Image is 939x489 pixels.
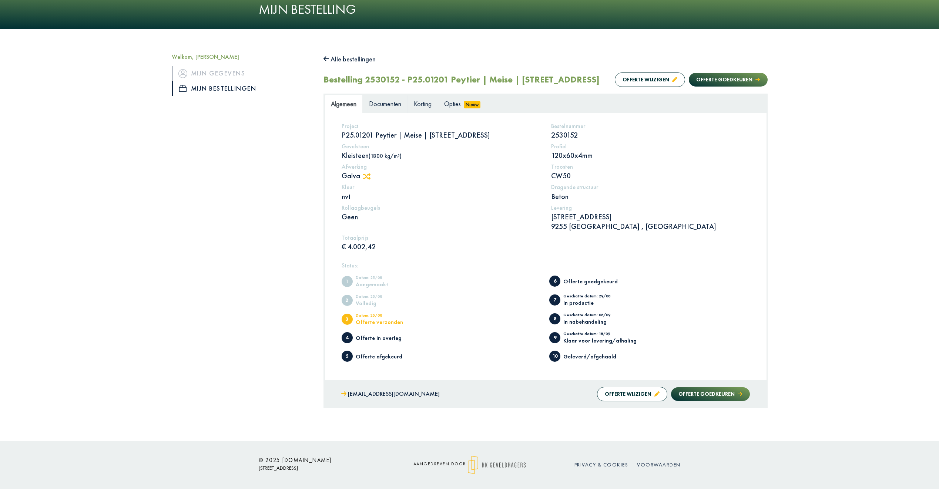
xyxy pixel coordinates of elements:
font: Mijn bestellingen [191,82,256,94]
h6: © 2025 [DOMAIN_NAME] [259,457,392,463]
font: Offerte wijzigen [605,391,651,397]
h5: Rollaagbeugels [342,204,540,211]
div: Geschatte datum: 08/09 [563,313,624,319]
button: Offerte goedkeuren [671,387,749,401]
span: Offerte in overleg [342,332,353,343]
h5: Dragende structuur [551,183,750,190]
p: [STREET_ADDRESS] [259,463,392,473]
div: Volledig [356,300,417,306]
span: Aangemaakt [342,276,353,287]
h5: Gevelsteen [342,143,540,150]
span: In nabehandeling [549,313,560,324]
span: Volledig [342,295,353,306]
font: [EMAIL_ADDRESS][DOMAIN_NAME] [348,390,440,398]
a: iconMijn bestellingen [172,81,312,96]
img: icon [178,69,187,78]
p: € 4.002,42 [342,242,540,252]
div: Klaar voor levering/afhaling [563,338,637,343]
button: Offerte wijzigen [615,72,685,87]
span: Korting [414,100,432,108]
div: Offerte afgekeurd [356,354,417,359]
h5: Kleur [342,183,540,190]
div: Geschatte datum: 18/09 [563,332,637,338]
ul: Tabs [325,95,767,113]
font: Alle bestellingen [331,55,376,63]
div: Datum: 25/08 [356,313,417,319]
span: Offerte verzonden [342,314,353,325]
button: Offerte goedkeuren [689,73,767,87]
div: Offerte verzonden [356,319,417,325]
font: Mijn gegevens [191,67,245,79]
div: Geschatte datum: 29/08 [563,294,624,300]
div: Geleverd/afgehaald [563,354,624,359]
p: nvt [342,192,540,201]
h5: Afwerking [342,163,540,170]
button: Offerte wijzigen [597,387,667,401]
h5: Totaalprijs [342,234,540,241]
div: Datum: 25/08 [356,276,417,281]
p: Kleisteen [342,151,540,160]
div: Datum: 25/08 [356,294,417,300]
div: In nabehandeling [563,319,624,324]
font: Offerte wijzigen [623,76,669,83]
span: Offerte goedgekeurd [549,276,560,287]
p: [STREET_ADDRESS] 9255 [GEOGRAPHIC_DATA] , [GEOGRAPHIC_DATA] [551,212,750,231]
img: logo [468,456,526,474]
span: In productie [549,294,560,306]
h5: Status: [342,262,750,269]
span: Opties [444,100,461,108]
font: Offerte goedkeuren [678,391,735,397]
div: Offerte goedgekeurd [563,279,624,284]
p: CW50 [551,171,750,181]
h5: Troosten [551,163,750,170]
h5: Levering [551,204,750,211]
a: Privacy & cookies [574,461,628,468]
font: Galva [342,171,360,181]
h2: Bestelling 2530152 - P25.01201 Peytier | Meise | [STREET_ADDRESS] [323,74,600,85]
span: Geleverd/afgehaald [549,351,560,362]
a: [EMAIL_ADDRESS][DOMAIN_NAME] [341,389,440,399]
a: Voorwaarden [637,461,681,468]
p: P25.01201 Peytier | Meise | [STREET_ADDRESS] [342,130,540,140]
span: Offerte afgekeurd [342,351,353,362]
span: (1800 kg/m³) [369,152,402,159]
div: Aangemaakt [356,281,417,287]
span: Klaar voor levering/afhaling [549,332,560,343]
div: Offerte in overleg [356,335,417,341]
p: Geen [342,212,540,222]
font: Offerte goedkeuren [696,76,752,83]
a: iconMijn gegevens [172,66,312,81]
p: Beton [551,192,750,201]
div: In productie [563,300,624,306]
h5: Project [342,122,540,129]
h1: Mijn bestelling [259,1,681,17]
img: icon [179,85,187,92]
h5: Profiel [551,143,750,150]
h5: Welkom, [PERSON_NAME] [172,53,312,60]
p: 120x60x4mm [551,151,750,160]
h5: Bestelnummer [551,122,750,129]
span: Documenten [369,100,401,108]
span: Nieuw [464,101,481,108]
button: Alle bestellingen [323,53,376,65]
span: Algemeen [331,100,356,108]
font: Aangedreven door [413,461,466,467]
p: 2530152 [551,130,750,140]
